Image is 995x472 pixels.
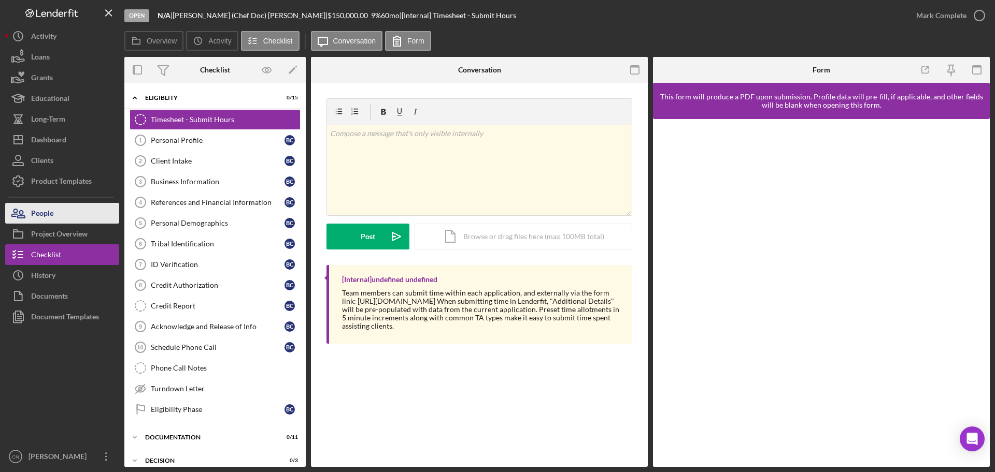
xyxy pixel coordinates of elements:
div: Open [124,9,149,22]
div: B C [285,135,295,145]
div: Phone Call Notes [151,364,300,372]
div: B C [285,342,295,352]
button: Overview [124,31,183,51]
tspan: 5 [139,220,142,226]
tspan: 8 [139,282,142,288]
div: Tribal Identification [151,240,285,248]
div: Credit Report [151,302,285,310]
div: Acknowledge and Release of Info [151,322,285,331]
div: Turndown Letter [151,385,300,393]
div: 0 / 3 [279,458,298,464]
tspan: 3 [139,179,142,185]
a: 5Personal DemographicsBC [130,213,301,233]
div: 60 mo [381,11,400,20]
label: Activity [208,37,231,45]
div: Mark Complete [916,5,966,26]
tspan: 1 [139,137,142,143]
div: Team members can submit time within each application, and externally via the form link: [URL][DOM... [342,289,622,330]
div: Eligiblity [145,95,272,101]
button: Conversation [311,31,383,51]
div: B C [285,197,295,208]
div: Eligibility Phase [151,405,285,414]
a: Turndown Letter [130,378,301,399]
a: 2Client IntakeBC [130,151,301,171]
div: B C [285,259,295,270]
label: Checklist [263,37,293,45]
div: Post [361,224,375,249]
button: Form [385,31,431,51]
label: Form [407,37,424,45]
div: Credit Authorization [151,281,285,289]
b: N/A [158,11,170,20]
div: | [158,11,173,20]
a: Eligibility PhaseBC [130,399,301,420]
tspan: 9 [139,323,142,330]
a: 4References and Financial InformationBC [130,192,301,213]
div: B C [285,321,295,332]
div: Documentation [145,434,272,440]
div: References and Financial Information [151,198,285,207]
div: Personal Profile [151,136,285,144]
div: Checklist [200,66,230,74]
div: 0 / 11 [279,434,298,440]
div: Client Intake [151,157,285,165]
a: Timesheet - Submit Hours [130,109,301,130]
div: B C [285,176,295,187]
div: Open Intercom Messenger [960,426,985,451]
div: [PERSON_NAME] (Chef Doc) [PERSON_NAME] | [173,11,328,20]
a: 10Schedule Phone CallBC [130,337,301,358]
button: CN[PERSON_NAME] [5,446,119,467]
div: Personal Demographics [151,219,285,227]
tspan: 2 [139,158,142,164]
div: B C [285,218,295,228]
button: Checklist [241,31,300,51]
div: B C [285,301,295,311]
div: Decision [145,458,272,464]
label: Overview [147,37,177,45]
div: $150,000.00 [328,11,371,20]
div: 0 / 15 [279,95,298,101]
text: CN [12,454,19,460]
div: Schedule Phone Call [151,343,285,351]
div: ID Verification [151,260,285,269]
div: Business Information [151,178,285,186]
div: B C [285,404,295,415]
tspan: 7 [139,261,142,268]
a: 6Tribal IdentificationBC [130,233,301,254]
a: 3Business InformationBC [130,171,301,192]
